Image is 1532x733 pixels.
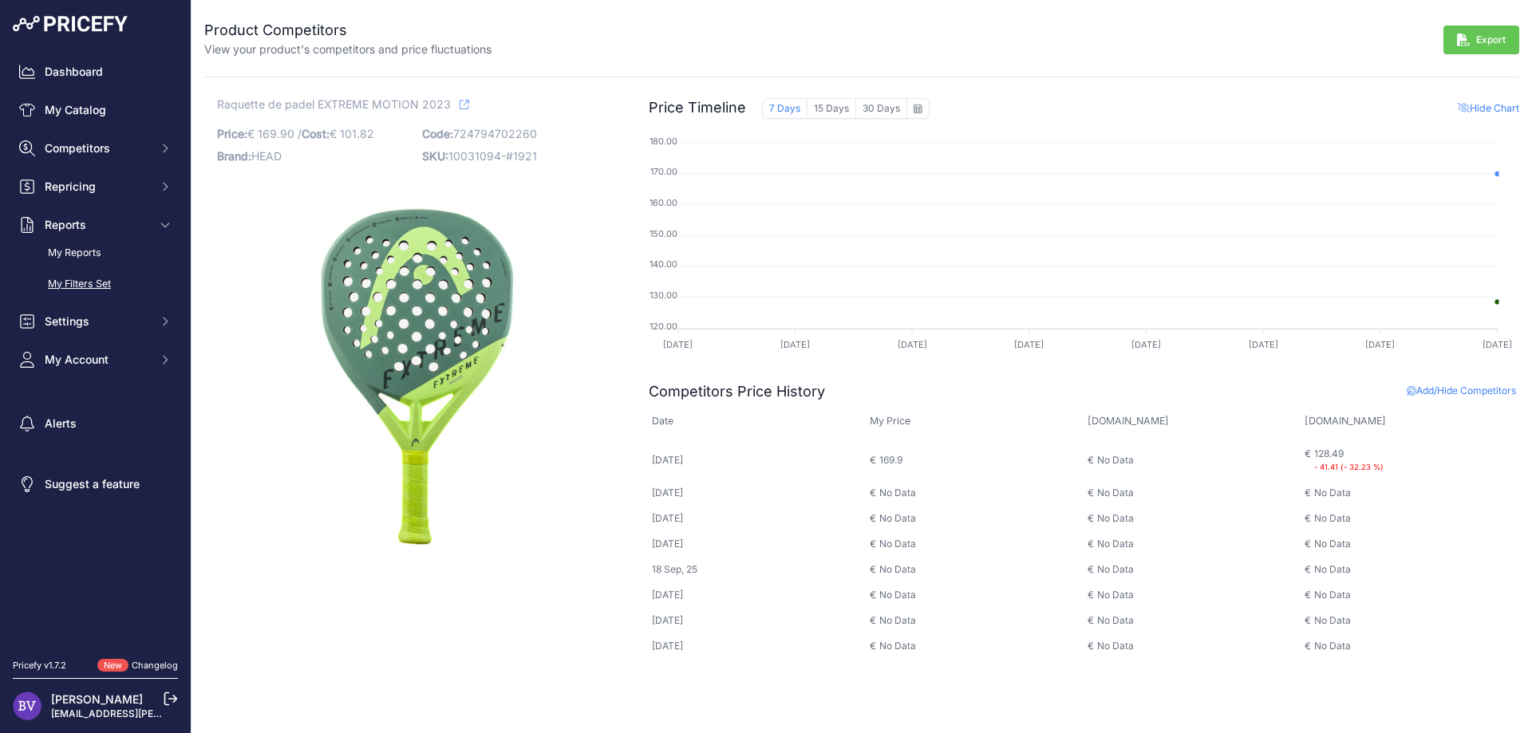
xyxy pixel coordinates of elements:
[870,512,876,525] div: €
[217,94,451,114] span: Raquette de padel EXTREME MOTION 2023
[422,145,618,167] p: 10031094-#1921
[51,692,143,706] a: [PERSON_NAME]
[1458,102,1519,114] span: Hide Chart
[650,136,677,147] tspan: 180.00
[650,321,677,332] tspan: 120.00
[870,589,876,601] div: €
[652,538,683,550] div: [DATE]
[1088,538,1094,550] div: €
[13,659,66,672] div: Pricefy v1.7.2
[1305,563,1311,576] div: €
[13,307,178,336] button: Settings
[1314,512,1351,525] div: No Data
[1366,339,1396,350] tspan: [DATE]
[762,98,807,119] button: 7 Days
[1443,26,1519,54] button: Export
[870,614,876,627] div: €
[422,123,618,145] p: 724794702260
[13,239,178,267] a: My Reports
[652,454,683,467] div: [DATE]
[45,352,149,368] span: My Account
[132,660,178,671] a: Changelog
[1305,487,1311,499] div: €
[1097,614,1134,627] div: No Data
[652,640,683,652] div: [DATE]
[650,166,677,177] tspan: 170.00
[650,197,677,208] tspan: 160.00
[1305,414,1432,429] p: [DOMAIN_NAME]
[870,563,876,576] div: €
[652,487,683,499] div: [DATE]
[1314,463,1384,471] small: - 41.41 (- 32.23 %)
[204,19,492,41] h2: Product Competitors
[1407,384,1516,396] span: Add/Hide Competitors
[1097,454,1134,467] div: No Data
[652,563,697,576] div: 18 Sep, 25
[1015,339,1044,350] tspan: [DATE]
[13,57,178,86] a: Dashboard
[1305,512,1311,525] div: €
[1483,339,1512,350] tspan: [DATE]
[1097,589,1134,601] div: No Data
[879,512,916,525] div: No Data
[1305,640,1311,652] div: €
[1314,538,1351,550] div: No Data
[45,217,149,233] span: Reports
[1314,487,1351,499] div: No Data
[879,487,916,499] div: No Data
[13,134,178,163] button: Competitors
[807,98,856,119] button: 15 Days
[870,487,876,499] div: €
[870,640,876,652] div: €
[1131,339,1161,350] tspan: [DATE]
[650,258,677,270] tspan: 140.00
[217,123,413,145] p: € 169.90 / € 101.82
[664,339,693,350] tspan: [DATE]
[1305,589,1311,601] div: €
[97,659,128,672] span: New
[652,414,780,429] p: Date
[302,127,330,140] span: Cost:
[1088,512,1094,525] div: €
[13,57,178,640] nav: Sidebar
[1314,589,1351,601] div: No Data
[649,380,825,403] h2: Competitors Price History
[879,538,916,550] div: No Data
[1305,614,1311,627] div: €
[45,313,149,329] span: Settings
[1097,512,1134,525] div: No Data
[879,614,916,627] div: No Data
[1097,563,1134,576] div: No Data
[422,127,453,140] span: Code:
[870,454,876,467] div: €
[13,470,178,499] a: Suggest a feature
[1088,414,1215,429] p: [DOMAIN_NAME]
[13,345,178,374] button: My Account
[650,290,677,301] tspan: 130.00
[51,707,297,719] a: [EMAIL_ADDRESS][PERSON_NAME][DOMAIN_NAME]
[652,589,683,601] div: [DATE]
[45,179,149,195] span: Repricing
[879,454,902,467] div: 169.9
[870,538,876,550] div: €
[45,140,149,156] span: Competitors
[879,640,916,652] div: No Data
[13,409,178,438] a: Alerts
[13,172,178,201] button: Repricing
[780,339,810,350] tspan: [DATE]
[1088,640,1094,652] div: €
[649,97,746,119] h2: Price Timeline
[217,149,251,163] span: Brand:
[1097,640,1134,652] div: No Data
[1314,447,1384,474] div: 128.49
[204,41,492,57] p: View your product's competitors and price fluctuations
[1088,487,1094,499] div: €
[1088,614,1094,627] div: €
[13,16,128,32] img: Pricefy Logo
[1314,614,1351,627] div: No Data
[879,563,916,576] div: No Data
[1097,487,1134,499] div: No Data
[1314,563,1351,576] div: No Data
[650,228,677,239] tspan: 150.00
[1097,538,1134,550] div: No Data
